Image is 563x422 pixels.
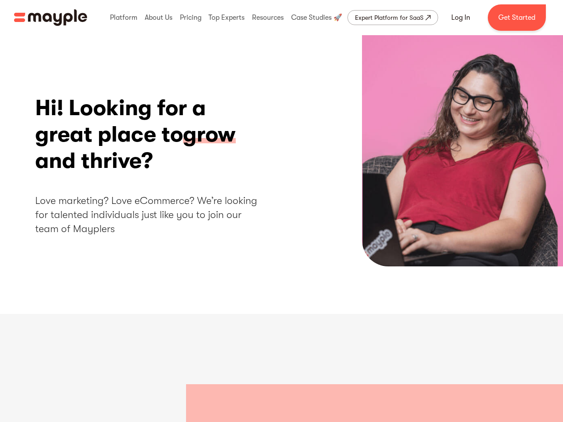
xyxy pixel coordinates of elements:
div: Platform [108,4,139,32]
div: Top Experts [206,4,247,32]
a: home [14,9,87,26]
img: Mayple logo [14,9,87,26]
a: Log In [441,7,481,28]
div: Resources [250,4,286,32]
img: Hi! Looking for a great place to grow and thrive? [362,35,563,266]
h2: Love marketing? Love eCommerce? We’re looking for talented individuals just like you to join our ... [35,194,266,236]
a: Get Started [488,4,546,31]
a: Expert Platform for SaaS [347,10,438,25]
h1: Hi! Looking for a great place to and thrive? [35,95,266,174]
span: grow [183,121,236,149]
div: Expert Platform for SaaS [355,12,424,23]
div: About Us [143,4,175,32]
div: Pricing [178,4,204,32]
